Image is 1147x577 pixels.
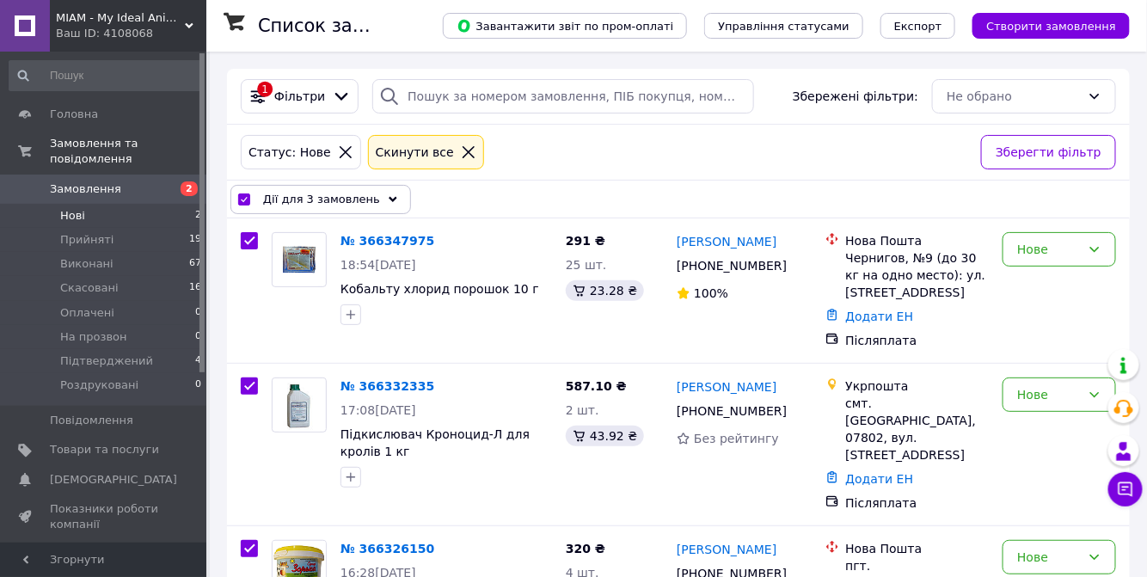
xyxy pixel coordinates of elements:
[1017,240,1081,259] div: Нове
[340,542,434,556] a: № 366326150
[50,107,98,122] span: Головна
[60,280,119,296] span: Скасовані
[56,10,185,26] span: MIAM - My Ideal Animal Market
[280,233,318,286] img: Фото товару
[846,378,990,395] div: Укрпошта
[718,20,850,33] span: Управління статусами
[279,378,320,432] img: Фото товару
[340,379,434,393] a: № 366332335
[947,87,1081,106] div: Не обрано
[274,88,325,105] span: Фільтри
[9,60,203,91] input: Пошук
[846,332,990,349] div: Післяплата
[846,310,914,323] a: Додати ЕН
[694,432,779,445] span: Без рейтингу
[60,329,127,345] span: На прозвон
[694,286,728,300] span: 100%
[566,426,644,446] div: 43.92 ₴
[50,442,159,457] span: Товари та послуги
[846,472,914,486] a: Додати ЕН
[1017,548,1081,567] div: Нове
[181,181,198,196] span: 2
[340,258,416,272] span: 18:54[DATE]
[50,472,177,488] span: [DEMOGRAPHIC_DATA]
[340,282,539,296] a: Кобальту хлорид порошок 10 г
[50,413,133,428] span: Повідомлення
[566,379,627,393] span: 587.10 ₴
[189,280,201,296] span: 16
[340,403,416,417] span: 17:08[DATE]
[195,305,201,321] span: 0
[981,135,1116,169] button: Зберегти фільтр
[340,427,530,458] a: Підкислювач Кроноцид-Л для кролів 1 кг
[263,191,380,208] span: Дії для 3 замовлень
[1108,472,1143,506] button: Чат з покупцем
[566,280,644,301] div: 23.28 ₴
[50,136,206,167] span: Замовлення та повідомлення
[673,399,790,423] div: [PHONE_NUMBER]
[793,88,918,105] span: Збережені фільтри:
[1017,385,1081,404] div: Нове
[894,20,942,33] span: Експорт
[50,181,121,197] span: Замовлення
[60,208,85,224] span: Нові
[566,542,605,556] span: 320 ₴
[195,353,201,369] span: 4
[189,232,201,248] span: 19
[60,378,138,393] span: Роздруковані
[673,254,790,278] div: [PHONE_NUMBER]
[955,18,1130,32] a: Створити замовлення
[340,234,434,248] a: № 366347975
[846,395,990,463] div: смт. [GEOGRAPHIC_DATA], 07802, вул. [STREET_ADDRESS]
[56,26,206,41] div: Ваш ID: 4108068
[677,233,776,250] a: [PERSON_NAME]
[372,79,754,114] input: Пошук за номером замовлення, ПІБ покупця, номером телефону, Email, номером накладної
[245,143,334,162] div: Статус: Нове
[457,18,673,34] span: Завантажити звіт по пром-оплаті
[996,143,1101,162] span: Зберегти фільтр
[846,249,990,301] div: Чернигов, №9 (до 30 кг на одно место): ул. [STREET_ADDRESS]
[443,13,687,39] button: Завантажити звіт по пром-оплаті
[846,540,990,557] div: Нова Пошта
[880,13,956,39] button: Експорт
[60,232,113,248] span: Прийняті
[195,208,201,224] span: 2
[195,378,201,393] span: 0
[986,20,1116,33] span: Створити замовлення
[60,256,113,272] span: Виконані
[566,258,607,272] span: 25 шт.
[566,234,605,248] span: 291 ₴
[677,378,776,396] a: [PERSON_NAME]
[189,256,201,272] span: 67
[272,378,327,433] a: Фото товару
[195,329,201,345] span: 0
[846,494,990,512] div: Післяплата
[704,13,863,39] button: Управління статусами
[846,232,990,249] div: Нова Пошта
[677,541,776,558] a: [PERSON_NAME]
[50,501,159,532] span: Показники роботи компанії
[60,305,114,321] span: Оплачені
[372,143,457,162] div: Cкинути все
[972,13,1130,39] button: Створити замовлення
[60,353,153,369] span: Підтверджений
[272,232,327,287] a: Фото товару
[566,403,599,417] span: 2 шт.
[258,15,432,36] h1: Список замовлень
